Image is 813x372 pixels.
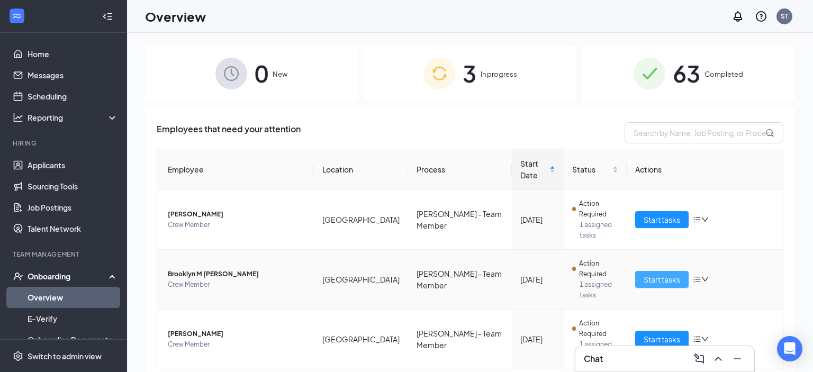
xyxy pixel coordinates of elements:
[13,271,23,282] svg: UserCheck
[635,331,689,348] button: Start tasks
[168,220,305,230] span: Crew Member
[564,149,626,190] th: Status
[28,287,118,308] a: Overview
[710,350,727,367] button: ChevronUp
[168,339,305,350] span: Crew Member
[673,55,700,92] span: 63
[580,220,618,241] span: 1 assigned tasks
[691,350,708,367] button: ComposeMessage
[13,112,23,123] svg: Analysis
[28,155,118,176] a: Applicants
[701,335,709,343] span: down
[704,69,743,79] span: Completed
[408,250,512,310] td: [PERSON_NAME] - Team Member
[314,250,408,310] td: [GEOGRAPHIC_DATA]
[729,350,746,367] button: Minimize
[635,211,689,228] button: Start tasks
[693,352,706,365] svg: ComposeMessage
[168,329,305,339] span: [PERSON_NAME]
[28,86,118,107] a: Scheduling
[520,214,555,225] div: [DATE]
[701,216,709,223] span: down
[644,333,680,345] span: Start tasks
[644,274,680,285] span: Start tasks
[12,11,22,21] svg: WorkstreamLogo
[584,353,603,365] h3: Chat
[28,351,102,361] div: Switch to admin view
[580,339,618,360] span: 1 assigned tasks
[755,10,767,23] svg: QuestionInfo
[712,352,725,365] svg: ChevronUp
[731,352,744,365] svg: Minimize
[13,250,116,259] div: Team Management
[520,158,547,181] span: Start Date
[28,308,118,329] a: E-Verify
[625,122,783,143] input: Search by Name, Job Posting, or Process
[157,149,314,190] th: Employee
[255,55,268,92] span: 0
[627,149,783,190] th: Actions
[408,190,512,250] td: [PERSON_NAME] - Team Member
[314,149,408,190] th: Location
[145,7,206,25] h1: Overview
[408,149,512,190] th: Process
[408,310,512,369] td: [PERSON_NAME] - Team Member
[28,43,118,65] a: Home
[157,122,301,143] span: Employees that need your attention
[777,336,802,361] div: Open Intercom Messenger
[731,10,744,23] svg: Notifications
[701,276,709,283] span: down
[520,333,555,345] div: [DATE]
[28,329,118,350] a: Onboarding Documents
[579,198,618,220] span: Action Required
[28,176,118,197] a: Sourcing Tools
[579,258,618,279] span: Action Required
[572,164,610,175] span: Status
[693,275,701,284] span: bars
[28,271,109,282] div: Onboarding
[28,65,118,86] a: Messages
[13,351,23,361] svg: Settings
[781,12,788,21] div: ST
[693,335,701,343] span: bars
[693,215,701,224] span: bars
[28,218,118,239] a: Talent Network
[314,310,408,369] td: [GEOGRAPHIC_DATA]
[168,279,305,290] span: Crew Member
[579,318,618,339] span: Action Required
[168,269,305,279] span: Brooklyn M [PERSON_NAME]
[13,139,116,148] div: Hiring
[168,209,305,220] span: [PERSON_NAME]
[520,274,555,285] div: [DATE]
[635,271,689,288] button: Start tasks
[314,190,408,250] td: [GEOGRAPHIC_DATA]
[481,69,517,79] span: In progress
[273,69,287,79] span: New
[644,214,680,225] span: Start tasks
[102,11,113,22] svg: Collapse
[463,55,476,92] span: 3
[580,279,618,301] span: 1 assigned tasks
[28,112,119,123] div: Reporting
[28,197,118,218] a: Job Postings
